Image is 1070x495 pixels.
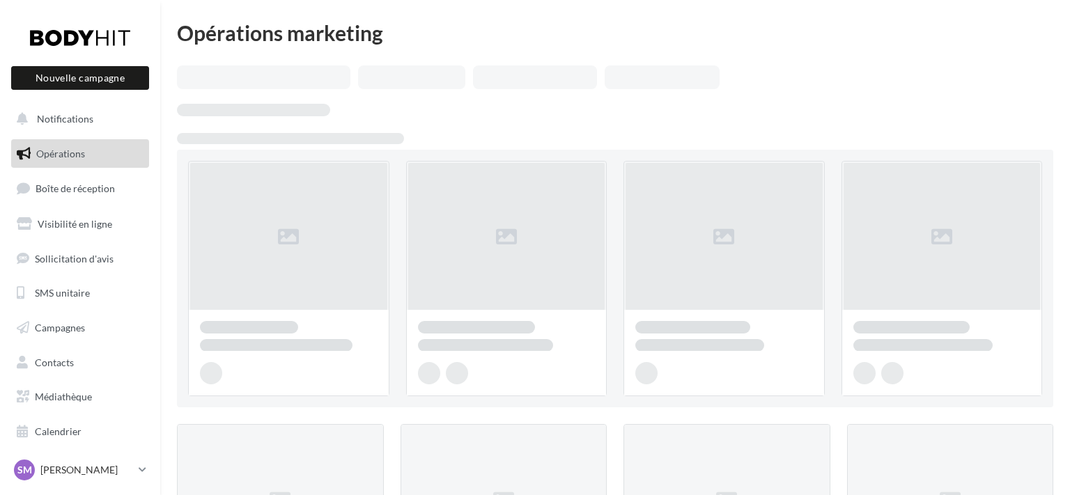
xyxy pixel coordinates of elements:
span: SM [17,463,32,477]
span: Médiathèque [35,391,92,402]
button: Nouvelle campagne [11,66,149,90]
span: Boîte de réception [36,182,115,194]
span: Notifications [37,113,93,125]
span: SMS unitaire [35,287,90,299]
a: SM [PERSON_NAME] [11,457,149,483]
a: Campagnes [8,313,152,343]
div: Opérations marketing [177,22,1053,43]
a: Contacts [8,348,152,377]
a: Opérations [8,139,152,168]
span: Calendrier [35,425,82,437]
a: SMS unitaire [8,278,152,308]
a: Visibilité en ligne [8,210,152,239]
a: Médiathèque [8,382,152,411]
a: Boîte de réception [8,173,152,203]
span: Visibilité en ligne [38,218,112,230]
a: Sollicitation d'avis [8,244,152,274]
span: Contacts [35,356,74,368]
span: Campagnes [35,322,85,333]
button: Notifications [8,104,146,134]
p: [PERSON_NAME] [40,463,133,477]
span: Opérations [36,148,85,159]
a: Calendrier [8,417,152,446]
span: Sollicitation d'avis [35,252,114,264]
